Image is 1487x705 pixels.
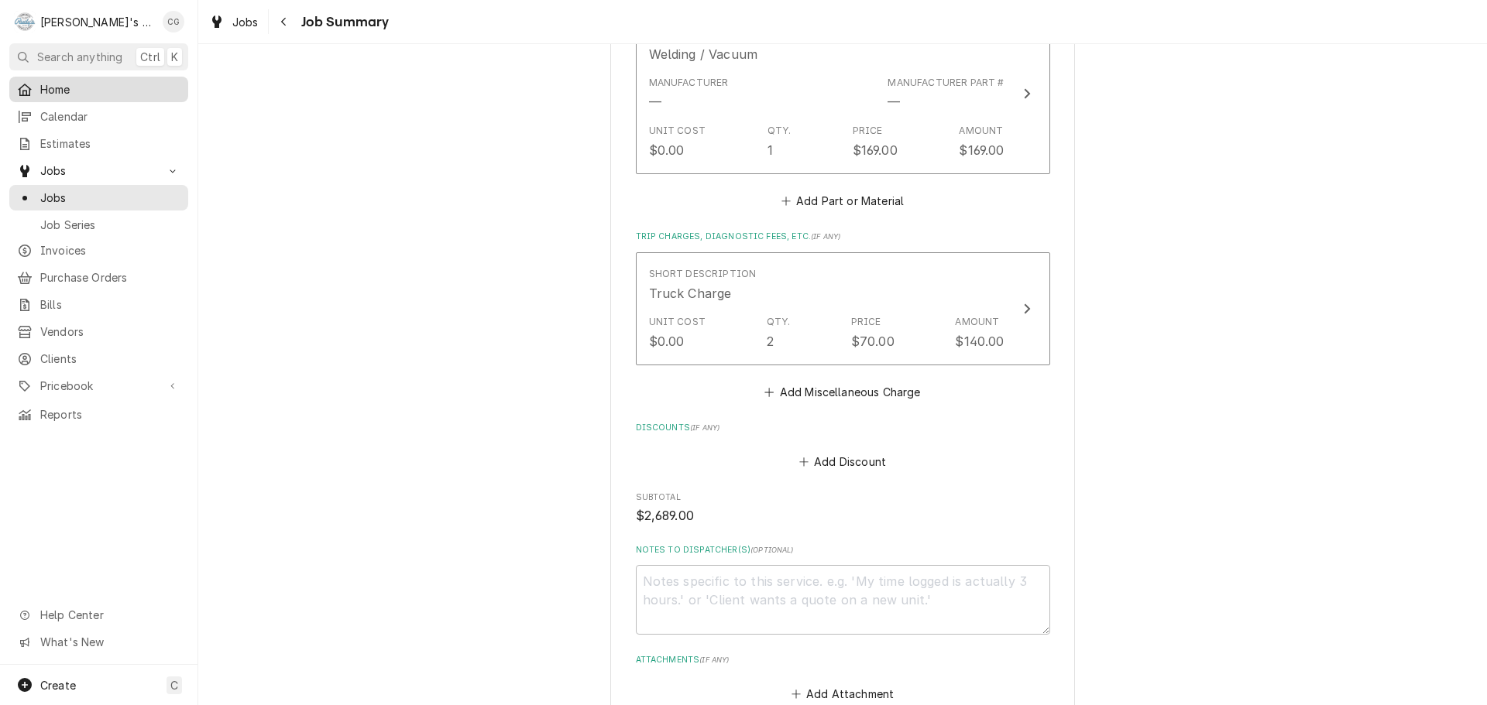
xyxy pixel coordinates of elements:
[768,141,773,159] div: 1
[636,654,1050,705] div: Attachments
[649,284,732,303] div: Truck Charge
[40,217,180,233] span: Job Series
[40,242,180,258] span: Invoices
[955,332,1004,351] div: $140.00
[750,546,794,554] span: ( optional )
[9,77,188,102] a: Home
[9,104,188,129] a: Calendar
[9,158,188,183] a: Go to Jobs
[636,252,1050,365] button: Update Line Item
[636,422,1050,434] label: Discounts
[888,93,900,111] div: Part Number
[955,315,999,329] div: Amount
[699,655,729,664] span: ( if any )
[9,602,188,628] a: Go to Help Center
[9,629,188,655] a: Go to What's New
[959,124,1003,138] div: Amount
[163,11,184,33] div: CG
[40,190,180,206] span: Jobs
[203,9,265,35] a: Jobs
[853,141,898,159] div: $169.00
[40,108,180,125] span: Calendar
[851,315,881,329] div: Price
[636,654,1050,666] label: Attachments
[9,402,188,427] a: Reports
[140,49,160,65] span: Ctrl
[888,76,1004,111] div: Part Number
[9,185,188,210] a: Jobs
[40,679,76,692] span: Create
[297,12,390,33] span: Job Summary
[9,131,188,156] a: Estimates
[636,508,694,523] span: $2,689.00
[649,332,685,351] div: $0.00
[9,292,188,317] a: Bills
[40,351,180,367] span: Clients
[40,634,179,650] span: What's New
[788,683,897,705] button: Add Attachment
[811,232,840,241] span: ( if any )
[636,544,1050,635] div: Notes to Dispatcher(s)
[636,507,1050,525] span: Subtotal
[9,265,188,290] a: Purchase Orders
[40,607,179,623] span: Help Center
[888,76,1004,90] div: Manufacturer Part #
[40,14,154,30] div: [PERSON_NAME]'s Commercial Refrigeration
[649,45,758,63] div: Welding / Vacuum
[959,141,1004,159] div: $169.00
[853,124,883,138] div: Price
[636,13,1050,175] button: Update Line Item
[762,381,923,402] button: Add Miscellaneous Charge
[636,491,1050,504] span: Subtotal
[649,141,685,159] div: $0.00
[9,346,188,371] a: Clients
[649,76,729,90] div: Manufacturer
[690,423,719,432] span: ( if any )
[636,231,1050,243] label: Trip Charges, Diagnostic Fees, etc.
[9,238,188,263] a: Invoices
[40,378,157,394] span: Pricebook
[796,451,888,473] button: Add Discount
[163,11,184,33] div: Christine Gutierrez's Avatar
[272,9,297,34] button: Navigate back
[636,544,1050,556] label: Notes to Dispatcher(s)
[40,323,180,340] span: Vendors
[40,81,180,98] span: Home
[649,124,706,138] div: Unit Cost
[636,231,1050,402] div: Trip Charges, Diagnostic Fees, etc.
[9,43,188,70] button: Search anythingCtrlK
[851,332,895,351] div: $70.00
[14,11,36,33] div: Rudy's Commercial Refrigeration's Avatar
[649,267,757,281] div: Short Description
[768,124,792,138] div: Qty.
[40,269,180,286] span: Purchase Orders
[40,296,180,313] span: Bills
[649,93,661,111] div: Manufacturer
[649,76,729,111] div: Manufacturer
[40,135,180,152] span: Estimates
[170,677,178,693] span: C
[767,332,774,351] div: 2
[9,319,188,344] a: Vendors
[778,190,906,212] button: Add Part or Material
[37,49,122,65] span: Search anything
[9,373,188,399] a: Go to Pricebook
[14,11,36,33] div: R
[40,163,157,179] span: Jobs
[40,406,180,423] span: Reports
[767,315,791,329] div: Qty.
[9,212,188,238] a: Job Series
[171,49,178,65] span: K
[649,315,706,329] div: Unit Cost
[232,14,259,30] span: Jobs
[636,491,1050,525] div: Subtotal
[636,422,1050,473] div: Discounts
